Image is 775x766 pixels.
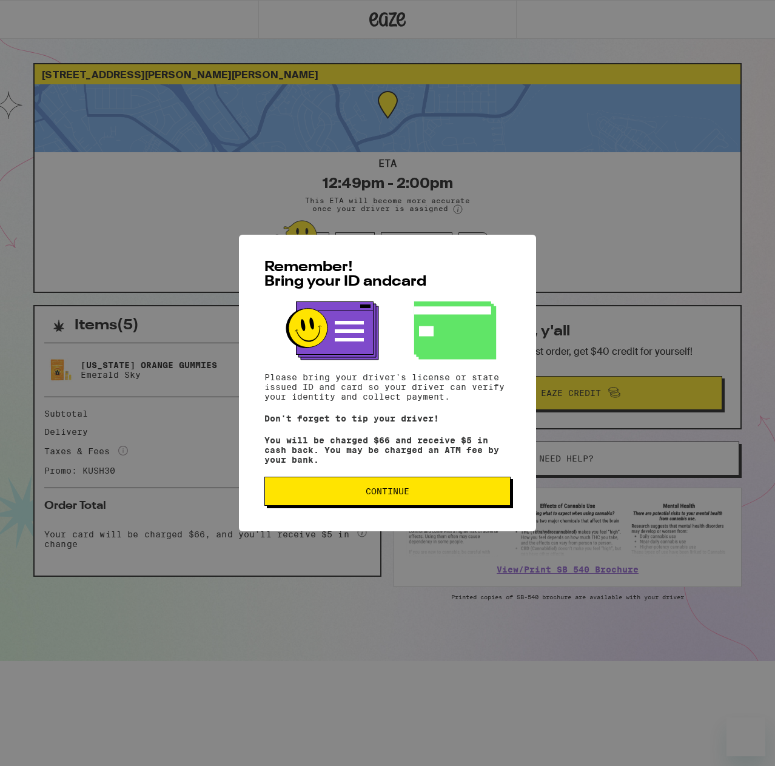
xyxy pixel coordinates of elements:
[264,435,511,465] p: You will be charged $66 and receive $5 in cash back. You may be charged an ATM fee by your bank.
[366,487,409,496] span: Continue
[264,477,511,506] button: Continue
[264,260,426,289] span: Remember! Bring your ID and card
[726,717,765,756] iframe: Button to launch messaging window
[264,414,511,423] p: Don't forget to tip your driver!
[264,372,511,401] p: Please bring your driver's license or state issued ID and card so your driver can verify your ide...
